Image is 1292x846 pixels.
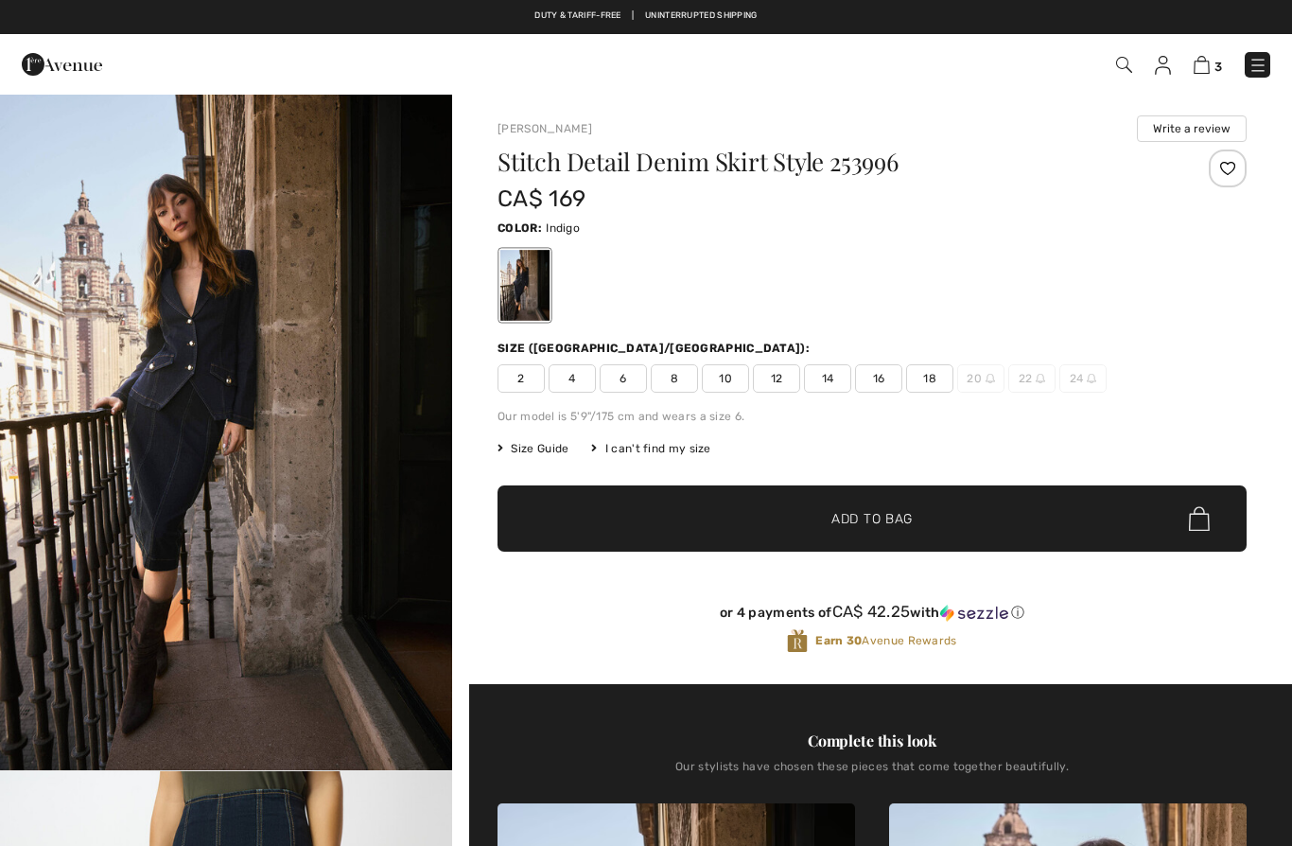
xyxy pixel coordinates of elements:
[498,364,545,393] span: 2
[22,45,102,83] img: 1ère Avenue
[1036,374,1045,383] img: ring-m.svg
[986,374,995,383] img: ring-m.svg
[702,364,749,393] span: 10
[1194,56,1210,74] img: Shopping Bag
[753,364,800,393] span: 12
[498,440,568,457] span: Size Guide
[498,340,813,357] div: Size ([GEOGRAPHIC_DATA]/[GEOGRAPHIC_DATA]):
[957,364,1004,393] span: 20
[498,603,1247,628] div: or 4 payments ofCA$ 42.25withSezzle Click to learn more about Sezzle
[498,150,1122,174] h1: Stitch Detail Denim Skirt Style 253996
[1087,374,1096,383] img: ring-m.svg
[498,221,542,235] span: Color:
[546,221,580,235] span: Indigo
[591,440,710,457] div: I can't find my size
[1248,56,1267,75] img: Menu
[498,122,592,135] a: [PERSON_NAME]
[498,485,1247,552] button: Add to Bag
[855,364,902,393] span: 16
[549,364,596,393] span: 4
[498,408,1247,425] div: Our model is 5'9"/175 cm and wears a size 6.
[500,250,550,321] div: Indigo
[787,628,808,654] img: Avenue Rewards
[498,730,1247,752] div: Complete this look
[498,603,1247,622] div: or 4 payments of with
[22,54,102,72] a: 1ère Avenue
[498,185,585,212] span: CA$ 169
[815,634,862,647] strong: Earn 30
[1137,115,1247,142] button: Write a review
[832,602,911,621] span: CA$ 42.25
[804,364,851,393] span: 14
[906,364,953,393] span: 18
[600,364,647,393] span: 6
[651,364,698,393] span: 8
[1008,364,1056,393] span: 22
[1194,53,1222,76] a: 3
[1155,56,1171,75] img: My Info
[498,760,1247,788] div: Our stylists have chosen these pieces that come together beautifully.
[815,632,956,649] span: Avenue Rewards
[1189,506,1210,531] img: Bag.svg
[1059,364,1107,393] span: 24
[940,605,1008,622] img: Sezzle
[831,509,913,529] span: Add to Bag
[1214,60,1222,74] span: 3
[1116,57,1132,73] img: Search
